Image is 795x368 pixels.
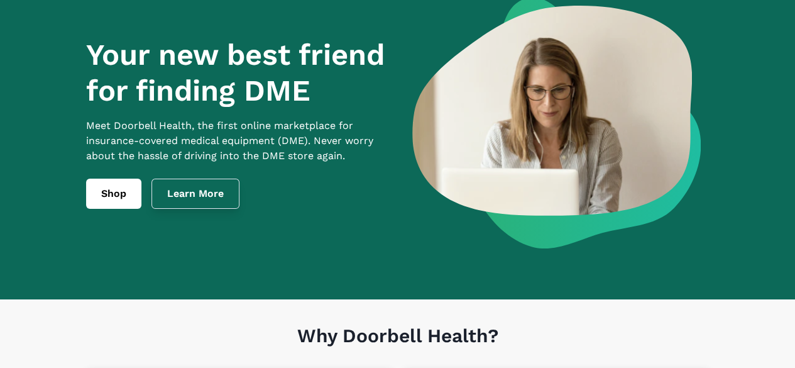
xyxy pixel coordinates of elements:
h1: Your new best friend for finding DME [86,37,392,108]
a: Shop [86,179,141,209]
a: Learn More [151,179,239,209]
p: Meet Doorbell Health, the first online marketplace for insurance-covered medical equipment (DME).... [86,118,392,164]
